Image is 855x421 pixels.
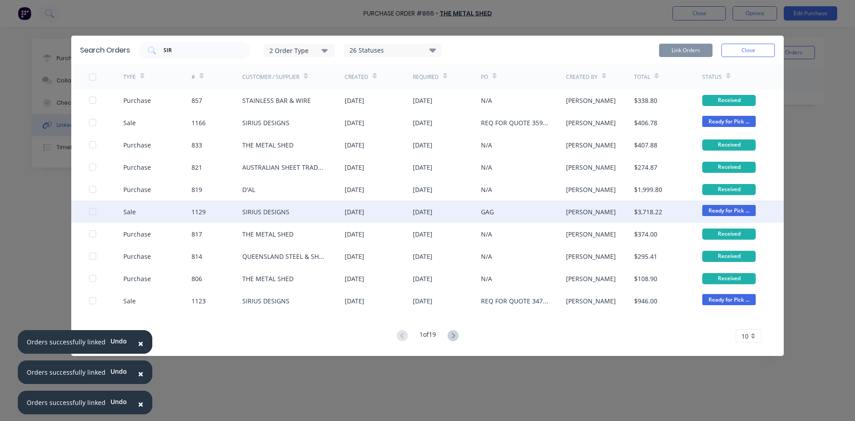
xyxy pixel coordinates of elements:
[481,207,494,217] div: GAG
[481,118,548,127] div: REQ FOR QUOTE 359: [DATE]
[566,252,616,261] div: [PERSON_NAME]
[413,274,432,283] div: [DATE]
[634,229,657,239] div: $374.00
[413,229,432,239] div: [DATE]
[345,229,364,239] div: [DATE]
[27,337,106,347] div: Orders successfully linked
[566,229,616,239] div: [PERSON_NAME]
[242,229,293,239] div: THE METAL SHED
[702,273,756,284] div: Received
[264,44,335,57] button: 2 Order Type
[138,337,143,350] span: ×
[123,73,136,81] div: TYPE
[659,44,712,57] button: Link Orders
[345,163,364,172] div: [DATE]
[702,162,756,173] div: Received
[702,116,756,127] span: Ready for Pick ...
[123,296,136,306] div: Sale
[191,118,206,127] div: 1166
[129,393,152,415] button: Close
[106,395,132,409] button: Undo
[129,363,152,384] button: Close
[634,96,657,105] div: $338.80
[481,163,492,172] div: N/A
[721,44,775,57] button: Close
[123,140,151,150] div: Purchase
[345,296,364,306] div: [DATE]
[345,185,364,194] div: [DATE]
[129,333,152,354] button: Close
[481,252,492,261] div: N/A
[345,118,364,127] div: [DATE]
[123,118,136,127] div: Sale
[481,296,548,306] div: REQ FOR QUOTE 347 [DATE]
[163,46,236,55] input: Search orders...
[741,331,749,341] span: 10
[242,96,311,105] div: STAINLESS BAR & WIRE
[702,229,756,240] div: Received
[123,229,151,239] div: Purchase
[566,185,616,194] div: [PERSON_NAME]
[481,185,492,194] div: N/A
[106,365,132,378] button: Undo
[345,207,364,217] div: [DATE]
[634,73,650,81] div: Total
[566,296,616,306] div: [PERSON_NAME]
[634,296,657,306] div: $946.00
[242,274,293,283] div: THE METAL SHED
[481,73,488,81] div: PO
[191,252,202,261] div: 814
[345,96,364,105] div: [DATE]
[413,296,432,306] div: [DATE]
[123,274,151,283] div: Purchase
[413,118,432,127] div: [DATE]
[191,296,206,306] div: 1123
[27,398,106,407] div: Orders successfully linked
[80,45,130,56] div: Search Orders
[566,96,616,105] div: [PERSON_NAME]
[191,163,202,172] div: 821
[242,185,255,194] div: D'AL
[242,207,289,217] div: SIRIUS DESIGNS
[123,185,151,194] div: Purchase
[634,274,657,283] div: $108.90
[702,205,756,216] span: Ready for Pick ...
[242,140,293,150] div: THE METAL SHED
[345,274,364,283] div: [DATE]
[191,229,202,239] div: 817
[566,207,616,217] div: [PERSON_NAME]
[566,73,598,81] div: Created By
[634,163,657,172] div: $274.87
[702,251,756,262] div: Received
[566,274,616,283] div: [PERSON_NAME]
[191,140,202,150] div: 833
[634,185,662,194] div: $1,999.80
[191,185,202,194] div: 819
[566,163,616,172] div: [PERSON_NAME]
[138,398,143,410] span: ×
[413,96,432,105] div: [DATE]
[242,163,327,172] div: AUSTRALIAN SHEET TRADERS
[191,274,202,283] div: 806
[123,252,151,261] div: Purchase
[344,45,441,55] div: 26 Statuses
[27,368,106,377] div: Orders successfully linked
[481,96,492,105] div: N/A
[345,140,364,150] div: [DATE]
[702,73,722,81] div: Status
[242,296,289,306] div: SIRIUS DESIGNS
[481,229,492,239] div: N/A
[413,163,432,172] div: [DATE]
[702,139,756,151] div: Received
[413,140,432,150] div: [DATE]
[123,96,151,105] div: Purchase
[566,118,616,127] div: [PERSON_NAME]
[413,207,432,217] div: [DATE]
[702,294,756,305] span: Ready for Pick ...
[191,207,206,217] div: 1129
[702,184,756,195] div: Received
[413,73,439,81] div: Required
[191,73,195,81] div: #
[634,118,657,127] div: $406.78
[634,140,657,150] div: $407.88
